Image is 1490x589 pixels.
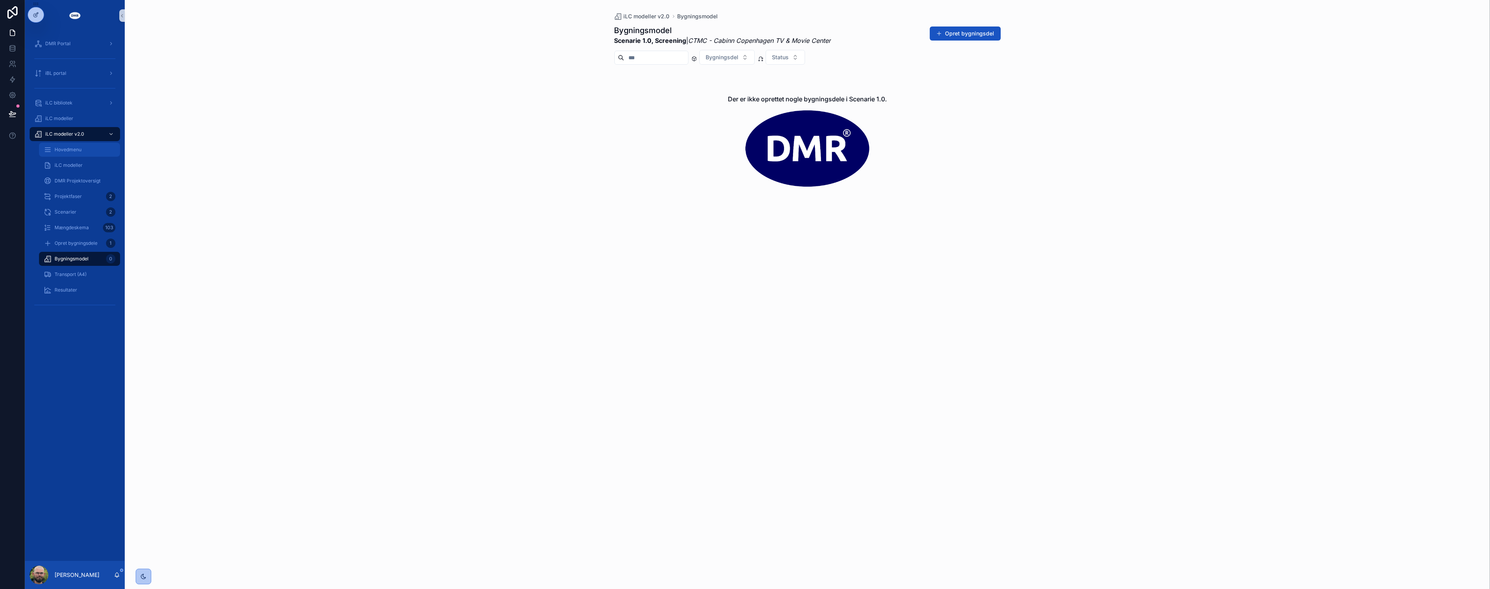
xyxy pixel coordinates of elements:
[55,147,81,153] span: Hovedmenu
[39,236,120,250] a: Opret bygningsdele1
[45,131,84,137] span: iLC modeller v2.0
[706,53,739,61] span: Bygningsdel
[39,143,120,157] a: Hovedmenu
[624,12,670,20] span: iLC modeller v2.0
[45,41,71,47] span: DMR Portal
[614,25,831,36] h1: Bygningsmodel
[930,27,1001,41] button: Opret bygningsdel
[69,9,81,22] img: App logo
[55,225,89,231] span: Mængdeskema
[106,239,115,248] div: 1
[30,66,120,80] a: iBL portal
[745,110,870,187] img: Der er ikke oprettet nogle bygningsdele i Scenarie 1.0.
[39,252,120,266] a: Bygningsmodel0
[55,178,101,184] span: DMR Projektoversigt
[106,192,115,201] div: 2
[25,31,125,321] div: scrollable content
[55,193,82,200] span: Projektfaser
[103,223,115,232] div: 103
[728,94,887,104] h2: Der er ikke oprettet nogle bygningsdele i Scenarie 1.0.
[45,70,66,76] span: iBL portal
[39,174,120,188] a: DMR Projektoversigt
[55,256,88,262] span: Bygningsmodel
[106,254,115,264] div: 0
[55,287,77,293] span: Resultater
[30,96,120,110] a: iLC bibliotek
[614,36,831,45] span: |
[55,271,87,278] span: Transport (A4)
[688,37,831,44] em: CTMC - Cabinn Copenhagen TV & Movie Center
[39,283,120,297] a: Resultater
[55,209,76,215] span: Scenarier
[45,100,73,106] span: iLC bibliotek
[30,37,120,51] a: DMR Portal
[39,221,120,235] a: Mængdeskema103
[614,12,670,20] a: iLC modeller v2.0
[39,189,120,203] a: Projektfaser2
[766,50,805,65] button: Select Button
[39,267,120,281] a: Transport (A4)
[30,111,120,126] a: iLC modeller
[39,158,120,172] a: iLC modeller
[55,240,97,246] span: Opret bygningsdele
[772,53,789,61] span: Status
[55,571,99,579] p: [PERSON_NAME]
[699,50,755,65] button: Select Button
[678,12,718,20] a: Bygningsmodel
[30,127,120,141] a: iLC modeller v2.0
[39,205,120,219] a: Scenarier2
[45,115,73,122] span: iLC modeller
[614,37,687,44] strong: Scenarie 1.0, Screening
[55,162,83,168] span: iLC modeller
[106,207,115,217] div: 2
